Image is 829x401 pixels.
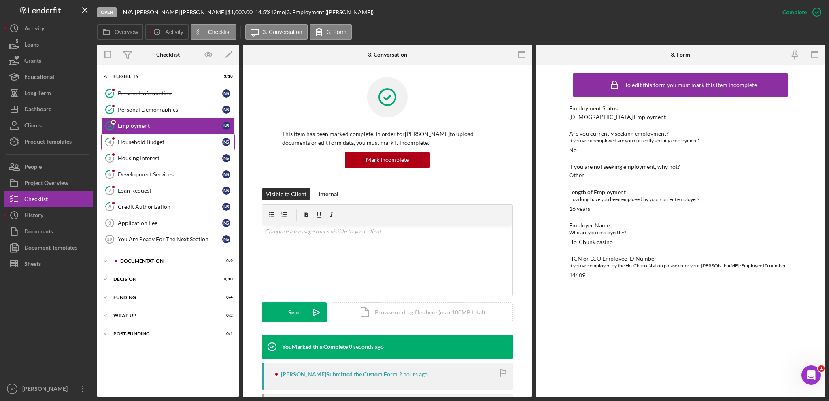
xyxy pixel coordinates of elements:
div: Employment [118,123,222,129]
div: N S [222,170,230,178]
div: Send [288,302,301,322]
div: If you are unemployed are you currently seeking employment? [569,137,792,145]
div: Wrap up [113,313,213,318]
div: Loans [24,36,39,55]
div: 16 years [569,206,590,212]
div: N S [222,219,230,227]
span: 1 [818,365,825,372]
div: Dashboard [24,101,52,119]
button: Visible to Client [262,188,310,200]
a: 8Credit AuthorizationNS [101,199,235,215]
div: 3. Form [671,51,690,58]
button: Activity [4,20,93,36]
div: Development Services [118,171,222,178]
div: History [24,207,43,225]
div: Who are you employed by? [569,229,792,237]
div: Sheets [24,256,41,274]
button: Product Templates [4,134,93,150]
div: Checklist [156,51,180,58]
div: 0 / 9 [218,259,233,263]
div: 0 / 4 [218,295,233,300]
a: 10You Are Ready For The Next SectionNS [101,231,235,247]
text: SC [9,387,15,391]
button: 3. Conversation [245,24,308,40]
div: Internal [319,188,338,200]
time: 2025-09-02 17:41 [349,344,384,350]
div: Post-Funding [113,331,213,336]
b: N/A [123,8,133,15]
div: N S [222,235,230,243]
div: You Marked this Complete [282,344,348,350]
div: Funding [113,295,213,300]
button: Sheets [4,256,93,272]
button: Document Templates [4,240,93,256]
div: Open [97,7,117,17]
button: Complete [774,4,825,20]
a: Project Overview [4,175,93,191]
div: 14.5 % [255,9,270,15]
div: Employer Name [569,222,792,229]
div: [DEMOGRAPHIC_DATA] Employment [569,114,666,120]
a: 7Loan RequestNS [101,182,235,199]
div: 14409 [569,272,585,278]
div: N S [222,106,230,114]
div: Visible to Client [266,188,306,200]
div: Grants [24,53,41,71]
div: N S [222,122,230,130]
div: Personal Demographics [118,106,222,113]
tspan: 4 [108,139,111,144]
div: Length of Employment [569,189,792,195]
div: How long have you been employed by your current employer? [569,195,792,204]
button: 3. Form [310,24,352,40]
div: Decision [113,277,213,282]
div: N S [222,203,230,211]
button: Checklist [4,191,93,207]
div: Mark Incomplete [366,152,409,168]
div: If you are employed by the Ho-Chunk Nation please enter your [PERSON_NAME]/Employee ID number [569,262,792,270]
div: | 3. Employment ([PERSON_NAME]) [285,9,374,15]
button: Checklist [191,24,236,40]
button: Mark Incomplete [345,152,430,168]
tspan: 6 [108,172,111,177]
a: 6Development ServicesNS [101,166,235,182]
a: 5Housing InterestNS [101,150,235,166]
a: 9Application FeeNS [101,215,235,231]
div: [PERSON_NAME] [20,381,73,399]
div: Other [569,172,584,178]
div: Product Templates [24,134,72,152]
button: Internal [315,188,342,200]
div: Educational [24,69,54,87]
div: Application Fee [118,220,222,226]
div: N S [222,187,230,195]
label: Activity [165,29,183,35]
div: 12 mo [270,9,285,15]
div: $1,000.00 [227,9,255,15]
div: You Are Ready For The Next Section [118,236,222,242]
tspan: 10 [107,237,112,242]
div: Credit Authorization [118,204,222,210]
div: Document Templates [24,240,77,258]
div: Employment Status [569,105,792,112]
div: Household Budget [118,139,222,145]
a: History [4,207,93,223]
div: Eligiblity [113,74,213,79]
button: Documents [4,223,93,240]
button: Educational [4,69,93,85]
button: Clients [4,117,93,134]
button: SC[PERSON_NAME] [4,381,93,397]
time: 2025-09-02 15:27 [399,371,428,378]
button: People [4,159,93,175]
button: Dashboard [4,101,93,117]
div: Ho-Chunk casino [569,239,613,245]
label: 3. Conversation [263,29,302,35]
div: If you are not seeking employment, why not? [569,163,792,170]
div: [PERSON_NAME] [PERSON_NAME] | [135,9,227,15]
tspan: 9 [108,221,111,225]
a: Loans [4,36,93,53]
a: Long-Term [4,85,93,101]
a: Grants [4,53,93,69]
a: EmploymentNS [101,118,235,134]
